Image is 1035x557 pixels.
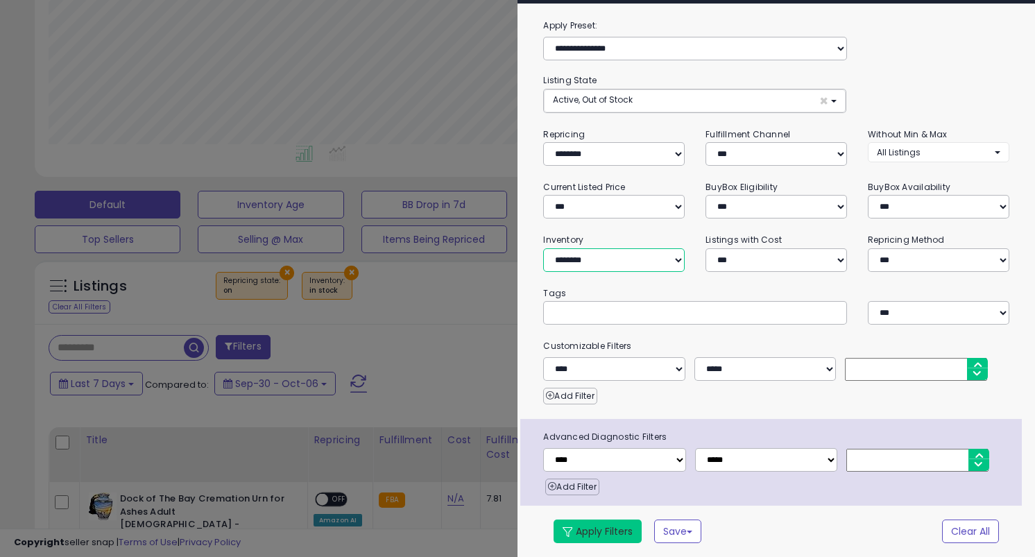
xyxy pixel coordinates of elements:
[554,520,642,543] button: Apply Filters
[543,74,597,86] small: Listing State
[543,234,583,246] small: Inventory
[868,181,950,193] small: BuyBox Availability
[654,520,701,543] button: Save
[545,479,599,495] button: Add Filter
[543,388,597,404] button: Add Filter
[705,181,778,193] small: BuyBox Eligibility
[533,429,1021,445] span: Advanced Diagnostic Filters
[533,18,1019,33] label: Apply Preset:
[705,234,782,246] small: Listings with Cost
[544,89,845,112] button: Active, Out of Stock ×
[533,339,1019,354] small: Customizable Filters
[868,234,945,246] small: Repricing Method
[543,128,585,140] small: Repricing
[553,94,633,105] span: Active, Out of Stock
[868,142,1009,162] button: All Listings
[705,128,790,140] small: Fulfillment Channel
[533,286,1019,301] small: Tags
[543,181,625,193] small: Current Listed Price
[942,520,999,543] button: Clear All
[877,146,921,158] span: All Listings
[819,94,828,108] span: ×
[868,128,948,140] small: Without Min & Max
